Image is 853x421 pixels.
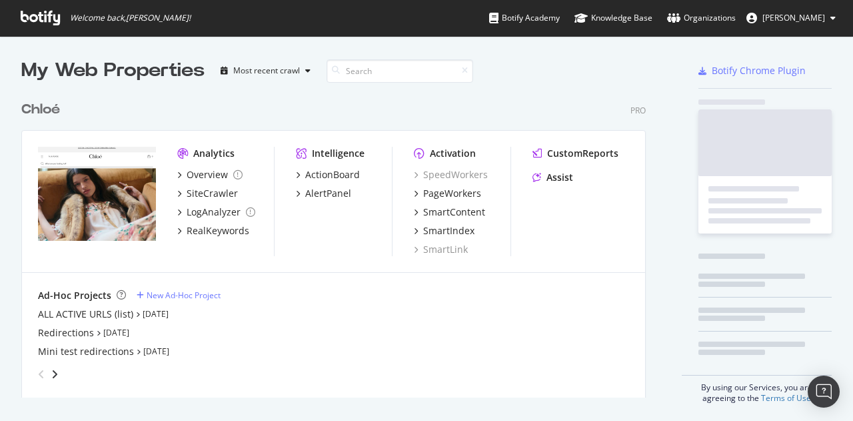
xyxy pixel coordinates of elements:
[547,147,618,160] div: CustomReports
[187,205,241,219] div: LogAnalyzer
[808,376,840,408] div: Open Intercom Messenger
[177,205,255,219] a: LogAnalyzer
[187,187,238,200] div: SiteCrawler
[38,147,156,242] img: www.chloe.com
[423,187,481,200] div: PageWorkers
[761,392,811,404] a: Terms of Use
[143,346,169,357] a: [DATE]
[193,147,235,160] div: Analytics
[296,168,360,181] a: ActionBoard
[414,168,488,181] a: SpeedWorkers
[532,171,573,184] a: Assist
[21,84,656,398] div: grid
[177,168,243,181] a: Overview
[38,308,133,321] a: ALL ACTIVE URLS (list)
[423,205,485,219] div: SmartContent
[698,64,806,77] a: Botify Chrome Plugin
[489,11,560,25] div: Botify Academy
[312,147,365,160] div: Intelligence
[682,375,832,404] div: By using our Services, you are agreeing to the
[50,368,59,381] div: angle-right
[430,147,476,160] div: Activation
[305,168,360,181] div: ActionBoard
[414,205,485,219] a: SmartContent
[38,345,134,358] a: Mini test redirections
[305,187,351,200] div: AlertPanel
[187,168,228,181] div: Overview
[327,59,473,83] input: Search
[21,100,60,119] div: Chloé
[762,12,825,23] span: Noemie De Rivoire
[414,243,468,256] a: SmartLink
[574,11,652,25] div: Knowledge Base
[143,308,169,320] a: [DATE]
[736,7,846,29] button: [PERSON_NAME]
[21,57,205,84] div: My Web Properties
[296,187,351,200] a: AlertPanel
[137,290,221,301] a: New Ad-Hoc Project
[177,224,249,238] a: RealKeywords
[630,105,646,116] div: Pro
[147,290,221,301] div: New Ad-Hoc Project
[233,67,300,75] div: Most recent crawl
[38,326,94,340] a: Redirections
[21,100,65,119] a: Chloé
[532,147,618,160] a: CustomReports
[712,64,806,77] div: Botify Chrome Plugin
[38,289,111,302] div: Ad-Hoc Projects
[546,171,573,184] div: Assist
[667,11,736,25] div: Organizations
[33,364,50,385] div: angle-left
[70,13,191,23] span: Welcome back, [PERSON_NAME] !
[423,224,474,238] div: SmartIndex
[215,60,316,81] button: Most recent crawl
[187,224,249,238] div: RealKeywords
[414,224,474,238] a: SmartIndex
[103,327,129,338] a: [DATE]
[177,187,238,200] a: SiteCrawler
[414,187,481,200] a: PageWorkers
